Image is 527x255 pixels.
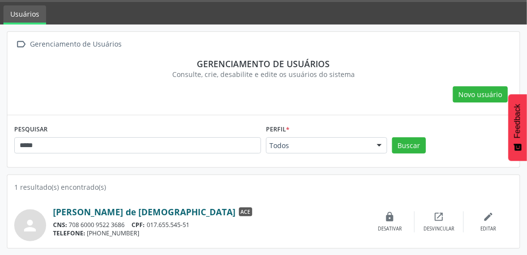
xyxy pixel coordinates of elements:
label: PESQUISAR [14,122,48,137]
div: Gerenciamento de Usuários [28,37,124,51]
div: [PHONE_NUMBER] [53,229,366,237]
div: Editar [480,226,496,232]
div: 708 6000 9522 3686 017.655.545-51 [53,221,366,229]
i: edit [483,211,494,222]
div: 1 resultado(s) encontrado(s) [14,182,513,192]
button: Novo usuário [453,86,508,103]
div: Gerenciamento de usuários [21,58,506,69]
a: [PERSON_NAME] de [DEMOGRAPHIC_DATA] [53,206,236,217]
span: Novo usuário [459,89,502,100]
a:  Gerenciamento de Usuários [14,37,124,51]
span: CNS: [53,221,67,229]
button: Feedback - Mostrar pesquisa [508,94,527,161]
span: TELEFONE: [53,229,85,237]
i:  [14,37,28,51]
i: person [22,217,39,234]
span: Todos [269,141,367,151]
button: Buscar [392,137,426,154]
a: Usuários [3,5,46,25]
span: CPF: [132,221,145,229]
span: ACE [239,207,252,216]
div: Consulte, crie, desabilite e edite os usuários do sistema [21,69,506,79]
div: Desvincular [423,226,454,232]
i: lock [385,211,395,222]
span: Feedback [513,104,522,138]
i: open_in_new [434,211,445,222]
div: Desativar [378,226,402,232]
label: Perfil [266,122,290,137]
